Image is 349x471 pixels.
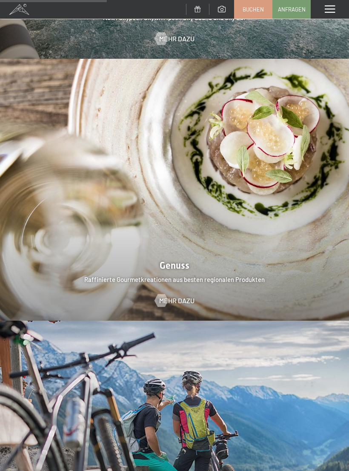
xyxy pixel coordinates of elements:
span: Anfragen [278,6,306,13]
span: Mehr dazu [159,296,195,305]
a: Mehr dazu [155,34,195,43]
a: Mehr dazu [155,296,195,305]
a: Anfragen [273,0,310,18]
span: Buchen [243,6,264,13]
span: Mehr dazu [159,34,195,43]
a: Buchen [235,0,272,18]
